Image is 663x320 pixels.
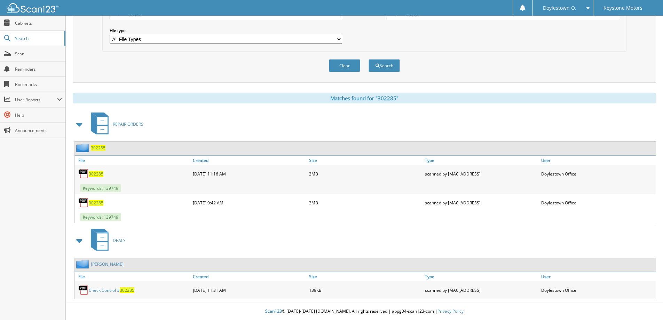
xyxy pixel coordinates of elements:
[73,93,656,103] div: Matches found for "302285"
[87,227,126,254] a: DEALS
[80,213,121,221] span: Keywords: 139749
[89,171,103,177] a: 302285
[66,303,663,320] div: © [DATE]-[DATE] [DOMAIN_NAME]. All rights reserved | appg04-scan123-com |
[437,308,464,314] a: Privacy Policy
[75,156,191,165] a: File
[113,121,143,127] span: REPAIR ORDERS
[15,97,57,103] span: User Reports
[543,6,576,10] span: Doylestown O.
[15,51,62,57] span: Scan
[15,81,62,87] span: Bookmarks
[15,36,61,41] span: Search
[539,283,656,297] div: Doylestown Office
[191,283,307,297] div: [DATE] 11:31 AM
[423,167,539,181] div: scanned by [MAC_ADDRESS]
[307,167,424,181] div: 3MB
[89,200,103,206] a: 302285
[603,6,642,10] span: Keystone Motors
[15,127,62,133] span: Announcements
[78,197,89,208] img: PDF.png
[191,167,307,181] div: [DATE] 11:16 AM
[265,308,282,314] span: Scan123
[307,272,424,281] a: Size
[75,272,191,281] a: File
[539,156,656,165] a: User
[307,283,424,297] div: 139KB
[423,196,539,210] div: scanned by [MAC_ADDRESS]
[539,272,656,281] a: User
[539,196,656,210] div: Doylestown Office
[78,169,89,179] img: PDF.png
[191,156,307,165] a: Created
[423,283,539,297] div: scanned by [MAC_ADDRESS]
[120,287,134,293] span: 302285
[15,20,62,26] span: Cabinets
[7,3,59,13] img: scan123-logo-white.svg
[89,287,134,293] a: Check Control #302285
[87,110,143,138] a: REPAIR ORDERS
[76,143,91,152] img: folder2.png
[91,145,105,151] a: 302285
[91,261,124,267] a: [PERSON_NAME]
[113,237,126,243] span: DEALS
[78,285,89,295] img: PDF.png
[329,59,360,72] button: Clear
[76,260,91,268] img: folder2.png
[539,167,656,181] div: Doylestown Office
[423,156,539,165] a: Type
[110,28,342,33] label: File type
[369,59,400,72] button: Search
[307,156,424,165] a: Size
[15,66,62,72] span: Reminders
[423,272,539,281] a: Type
[15,112,62,118] span: Help
[80,184,121,192] span: Keywords: 139749
[191,196,307,210] div: [DATE] 9:42 AM
[307,196,424,210] div: 3MB
[191,272,307,281] a: Created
